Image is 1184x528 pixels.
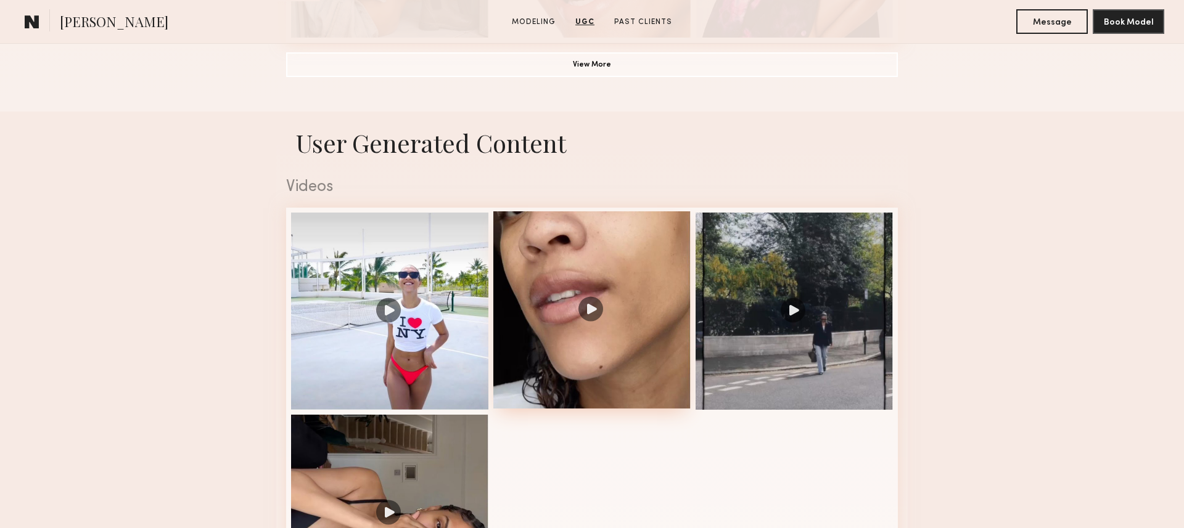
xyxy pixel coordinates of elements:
[609,17,677,28] a: Past Clients
[276,126,908,159] h1: User Generated Content
[1093,9,1164,34] button: Book Model
[1016,9,1088,34] button: Message
[60,12,168,34] span: [PERSON_NAME]
[570,17,599,28] a: UGC
[507,17,561,28] a: Modeling
[286,52,898,77] button: View More
[286,179,898,195] div: Videos
[1093,16,1164,26] a: Book Model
